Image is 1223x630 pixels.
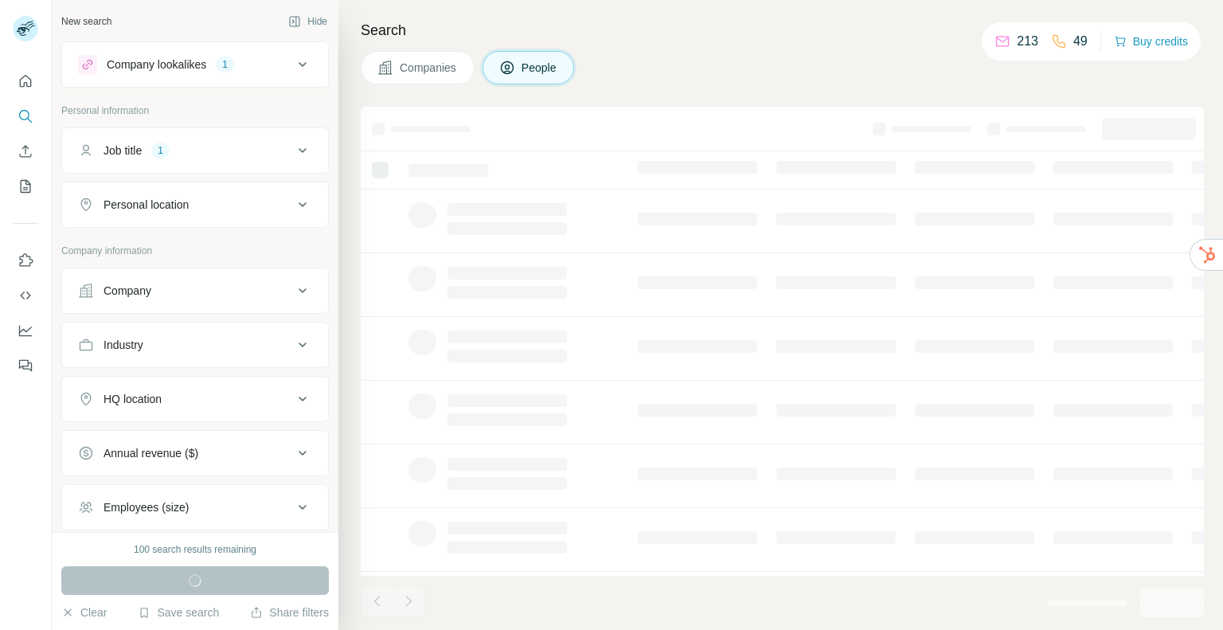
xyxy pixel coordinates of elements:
[138,605,219,620] button: Save search
[13,137,38,166] button: Enrich CSV
[13,351,38,380] button: Feedback
[61,605,107,620] button: Clear
[277,10,338,33] button: Hide
[216,57,234,72] div: 1
[61,104,329,118] p: Personal information
[62,272,328,310] button: Company
[62,131,328,170] button: Job title1
[400,60,458,76] span: Companies
[104,283,151,299] div: Company
[104,337,143,353] div: Industry
[134,542,256,557] div: 100 search results remaining
[61,244,329,258] p: Company information
[104,197,189,213] div: Personal location
[361,19,1204,41] h4: Search
[13,172,38,201] button: My lists
[1073,32,1088,51] p: 49
[250,605,329,620] button: Share filters
[62,380,328,418] button: HQ location
[151,143,170,158] div: 1
[62,326,328,364] button: Industry
[104,499,189,515] div: Employees (size)
[62,45,328,84] button: Company lookalikes1
[62,434,328,472] button: Annual revenue ($)
[104,391,162,407] div: HQ location
[13,67,38,96] button: Quick start
[104,143,142,158] div: Job title
[1114,30,1188,53] button: Buy credits
[522,60,558,76] span: People
[107,57,206,72] div: Company lookalikes
[104,445,198,461] div: Annual revenue ($)
[13,316,38,345] button: Dashboard
[13,281,38,310] button: Use Surfe API
[13,102,38,131] button: Search
[61,14,111,29] div: New search
[62,488,328,526] button: Employees (size)
[62,186,328,224] button: Personal location
[13,246,38,275] button: Use Surfe on LinkedIn
[1017,32,1038,51] p: 213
